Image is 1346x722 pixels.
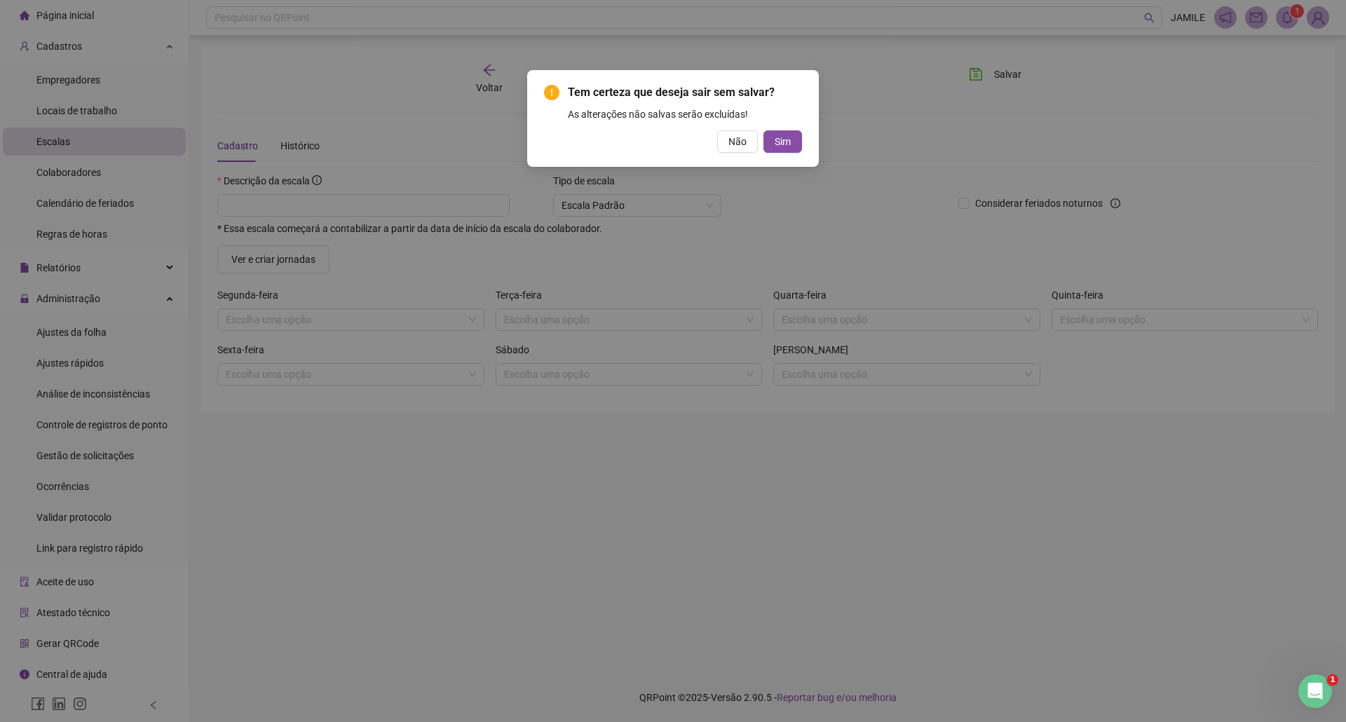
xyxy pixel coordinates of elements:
button: Sim [763,130,802,153]
span: Sim [775,134,791,149]
button: Não [717,130,758,153]
span: Tem certeza que deseja sair sem salvar? [568,86,775,99]
span: exclamation-circle [544,85,559,100]
span: As alterações não salvas serão excluídas! [568,109,748,120]
iframe: Intercom live chat [1298,674,1332,708]
span: Não [728,134,747,149]
span: 1 [1327,674,1338,686]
